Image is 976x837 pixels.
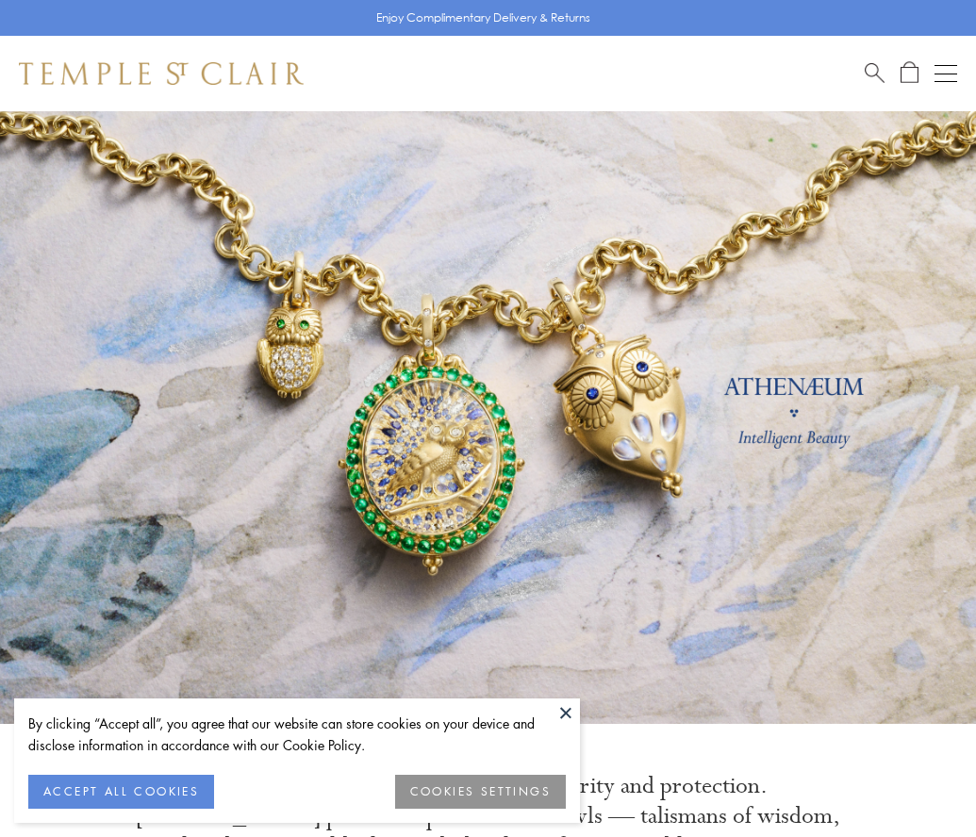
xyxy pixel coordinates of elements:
[28,775,214,809] button: ACCEPT ALL COOKIES
[376,8,590,27] p: Enjoy Complimentary Delivery & Returns
[19,62,304,85] img: Temple St. Clair
[935,62,957,85] button: Open navigation
[865,61,885,85] a: Search
[901,61,918,85] a: Open Shopping Bag
[28,713,566,756] div: By clicking “Accept all”, you agree that our website can store cookies on your device and disclos...
[395,775,566,809] button: COOKIES SETTINGS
